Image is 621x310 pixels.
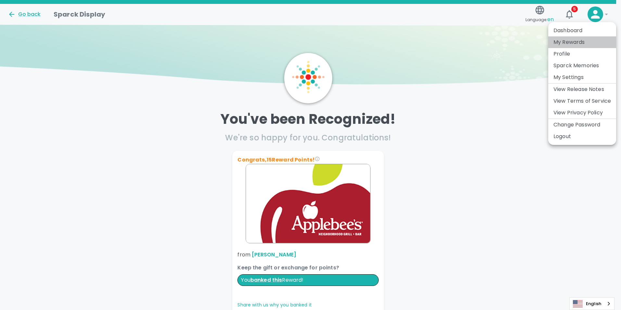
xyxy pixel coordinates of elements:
[553,109,603,117] a: View Privacy Policy
[548,131,616,142] li: Logout
[548,25,616,36] li: Dashboard
[569,297,615,310] div: Language
[548,119,616,131] li: Change Password
[548,36,616,48] li: My Rewards
[569,297,615,310] aside: Language selected: English
[570,298,614,310] a: English
[548,60,616,71] li: Sparck Memories
[553,85,604,93] a: View Release Notes
[553,97,611,105] a: View Terms of Service
[548,48,616,60] li: Profile
[548,71,616,83] li: My Settings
